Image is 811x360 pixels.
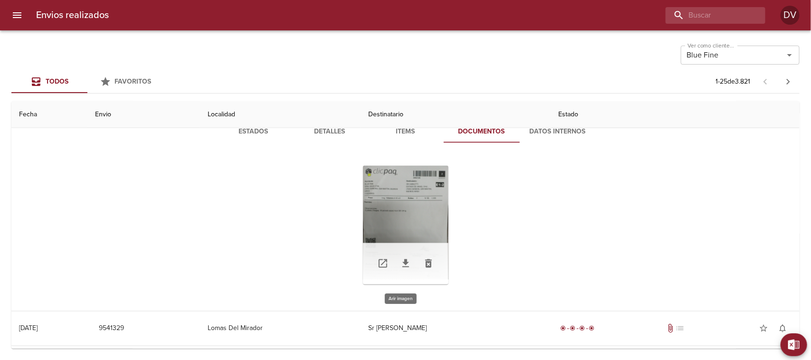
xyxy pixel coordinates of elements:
[551,101,800,128] th: Estado
[95,320,128,338] button: 9541329
[570,326,576,332] span: radio_button_checked
[417,252,440,275] button: Eliminar
[200,101,361,128] th: Localidad
[675,324,685,333] span: No tiene pedido asociado
[778,324,787,333] span: notifications_none
[561,326,566,332] span: radio_button_checked
[754,319,773,338] button: Agregar a favoritos
[216,120,596,143] div: Tabs detalle de guia
[361,312,551,346] td: Sr [PERSON_NAME]
[19,324,38,332] div: [DATE]
[781,333,807,356] button: Exportar Excel
[11,101,87,128] th: Fecha
[781,6,800,25] div: Abrir información de usuario
[666,324,675,333] span: Tiene documentos adjuntos
[99,323,124,335] span: 9541329
[773,319,792,338] button: Activar notificaciones
[6,4,29,27] button: menu
[525,126,590,138] span: Datos Internos
[297,126,362,138] span: Detalles
[46,77,68,85] span: Todos
[449,126,514,138] span: Documentos
[589,326,595,332] span: radio_button_checked
[580,326,585,332] span: radio_button_checked
[11,70,163,93] div: Tabs Envios
[716,77,750,86] p: 1 - 25 de 3.821
[559,324,597,333] div: Entregado
[87,101,200,128] th: Envio
[781,6,800,25] div: DV
[373,126,438,138] span: Items
[115,77,152,85] span: Favoritos
[759,324,768,333] span: star_border
[361,101,551,128] th: Destinatario
[777,70,800,93] span: Pagina siguiente
[372,252,394,275] a: Abrir
[783,48,796,62] button: Abrir
[200,312,361,346] td: Lomas Del Mirador
[221,126,286,138] span: Estados
[666,7,749,24] input: buscar
[36,8,109,23] h6: Envios realizados
[754,76,777,86] span: Pagina anterior
[394,252,417,275] a: Descargar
